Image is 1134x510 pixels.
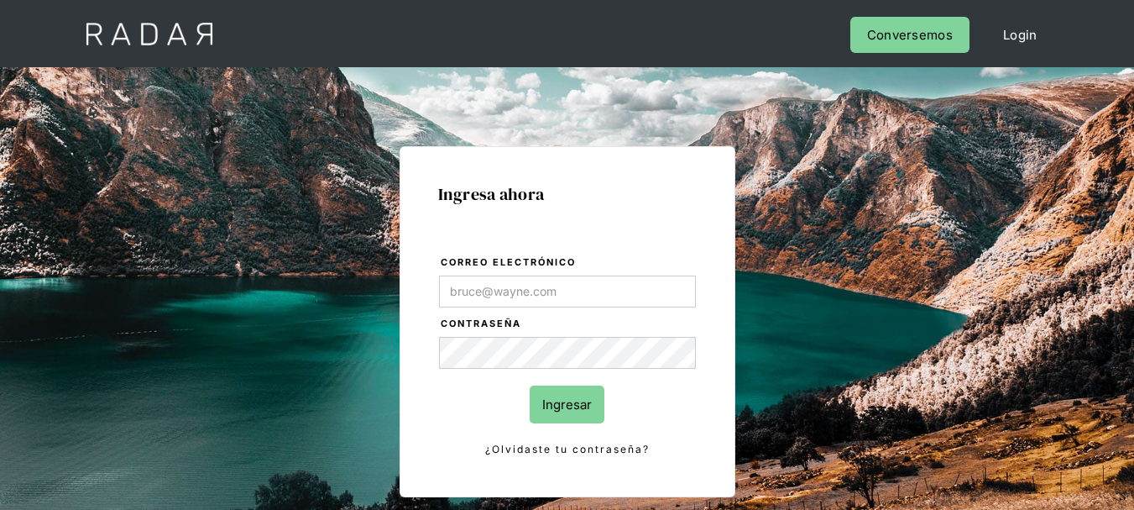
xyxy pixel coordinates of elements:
label: Correo electrónico [441,255,696,271]
a: Conversemos [850,17,969,53]
input: Ingresar [530,386,604,423]
form: Login Form [438,254,697,459]
label: Contraseña [441,316,696,333]
a: Login [986,17,1054,53]
a: ¿Olvidaste tu contraseña? [439,440,696,459]
h1: Ingresa ahora [438,185,697,203]
input: bruce@wayne.com [439,276,696,308]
